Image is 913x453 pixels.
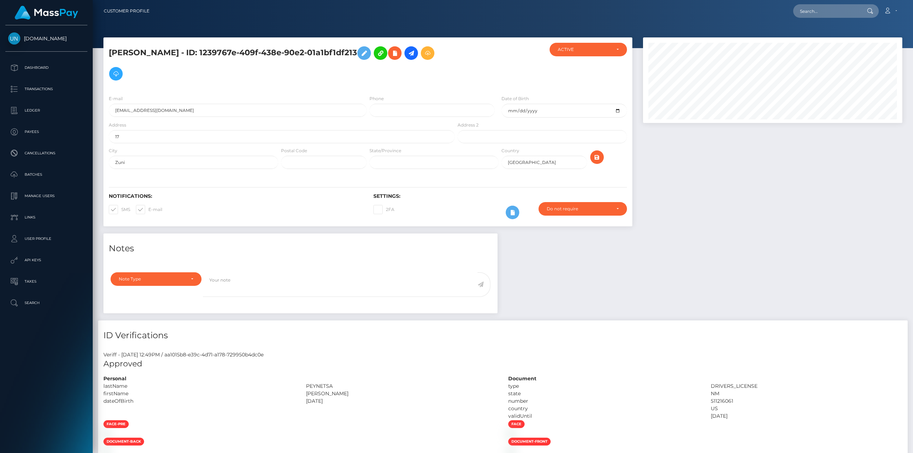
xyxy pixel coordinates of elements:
[373,193,627,199] h6: Settings:
[793,4,860,18] input: Search...
[8,276,85,287] p: Taxes
[8,191,85,201] p: Manage Users
[301,397,503,405] div: [DATE]
[8,84,85,94] p: Transactions
[5,273,87,290] a: Taxes
[5,230,87,248] a: User Profile
[281,148,307,154] label: Postal Code
[119,276,185,282] div: Note Type
[404,46,418,60] a: Initiate Payout
[5,209,87,226] a: Links
[8,169,85,180] p: Batches
[103,431,109,437] img: 396d7262-17a3-469c-aecd-1d6b71a583a3
[109,193,363,199] h6: Notifications:
[501,148,519,154] label: Country
[98,390,301,397] div: firstName
[8,32,20,45] img: Unlockt.me
[8,298,85,308] p: Search
[109,122,126,128] label: Address
[109,96,123,102] label: E-mail
[8,233,85,244] p: User Profile
[5,102,87,119] a: Ledger
[98,397,301,405] div: dateOfBirth
[5,294,87,312] a: Search
[103,359,902,370] h5: Approved
[136,205,162,214] label: E-mail
[503,412,705,420] div: validUntil
[508,438,551,446] span: document-front
[503,382,705,390] div: type
[369,96,384,102] label: Phone
[8,127,85,137] p: Payees
[103,420,129,428] span: face-pre
[547,206,611,212] div: Do not require
[8,62,85,73] p: Dashboard
[98,351,908,359] div: Veriff - [DATE] 12:49PM / aa1015b8-e39c-4d71-a178-729950b4dc0e
[369,148,401,154] label: State/Province
[5,144,87,162] a: Cancellations
[705,390,908,397] div: NM
[111,272,202,286] button: Note Type
[373,205,394,214] label: 2FA
[508,420,525,428] span: face
[98,382,301,390] div: lastName
[109,205,130,214] label: SMS
[109,43,451,84] h5: [PERSON_NAME] - ID: 1239767e-409f-438e-90e2-01a1bf1df213
[103,329,902,342] h4: ID Verifications
[5,187,87,205] a: Manage Users
[508,431,514,437] img: 81f9361a-2884-419a-8ab7-bd2d1b3503a5
[503,405,705,412] div: country
[5,166,87,184] a: Batches
[5,80,87,98] a: Transactions
[8,212,85,223] p: Links
[301,390,503,397] div: [PERSON_NAME]
[8,255,85,266] p: API Keys
[301,382,503,390] div: PEYNETSA
[503,397,705,405] div: number
[15,6,78,20] img: MassPay Logo
[550,43,627,56] button: ACTIVE
[705,382,908,390] div: DRIVERS_LICENSE
[503,390,705,397] div: state
[705,405,908,412] div: US
[501,96,529,102] label: Date of Birth
[104,4,149,19] a: Customer Profile
[705,397,908,405] div: 511216061
[5,35,87,42] span: [DOMAIN_NAME]
[705,412,908,420] div: [DATE]
[109,242,492,255] h4: Notes
[558,47,611,52] div: ACTIVE
[103,438,144,446] span: document-back
[8,105,85,116] p: Ledger
[508,375,536,382] strong: Document
[5,59,87,77] a: Dashboard
[5,123,87,141] a: Payees
[109,148,117,154] label: City
[458,122,479,128] label: Address 2
[5,251,87,269] a: API Keys
[8,148,85,159] p: Cancellations
[539,202,627,216] button: Do not require
[103,375,126,382] strong: Personal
